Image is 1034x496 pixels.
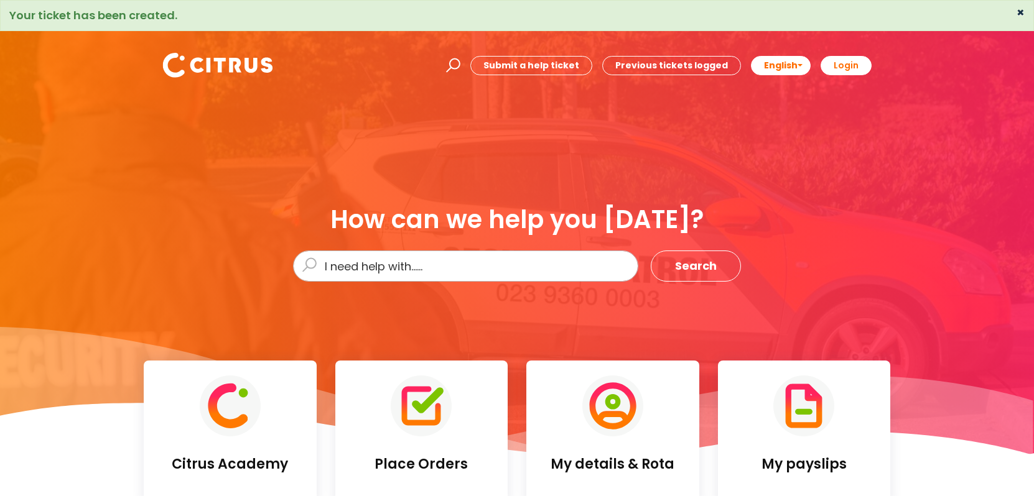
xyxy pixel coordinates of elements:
[651,250,741,282] button: Search
[602,56,741,75] a: Previous tickets logged
[470,56,592,75] a: Submit a help ticket
[536,456,689,472] h4: My details & Rota
[154,456,307,472] h4: Citrus Academy
[293,250,638,282] input: I need help with......
[764,59,798,71] span: English
[834,59,859,71] b: Login
[1017,7,1025,18] button: ×
[293,206,741,233] div: How can we help you [DATE]?
[821,56,872,75] a: Login
[728,456,881,472] h4: My payslips
[345,456,498,472] h4: Place Orders
[675,256,717,276] span: Search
